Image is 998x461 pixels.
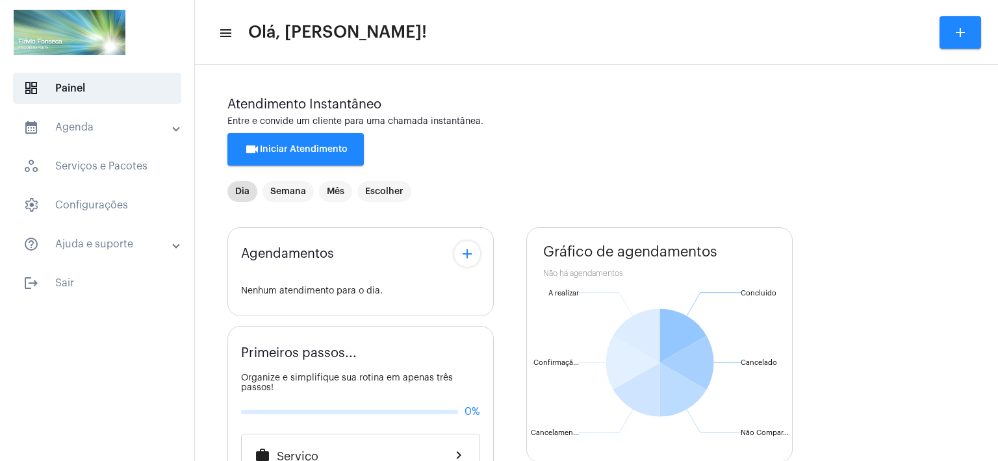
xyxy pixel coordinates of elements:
span: Serviços e Pacotes [13,151,181,182]
span: Primeiros passos... [241,346,357,360]
div: Nenhum atendimento para o dia. [241,286,480,296]
mat-icon: add [953,25,968,40]
span: 0% [465,406,480,417]
mat-icon: add [459,246,475,262]
mat-panel-title: Agenda [23,119,173,135]
mat-icon: sidenav icon [218,25,231,41]
span: Olá, [PERSON_NAME]! [248,22,427,43]
span: sidenav icon [23,81,39,96]
span: Sair [13,268,181,299]
mat-panel-title: Ajuda e suporte [23,236,173,252]
mat-icon: sidenav icon [23,275,39,291]
span: Agendamentos [241,247,334,261]
text: Não Compar... [741,429,789,436]
mat-expansion-panel-header: sidenav iconAgenda [8,112,194,143]
div: Atendimento Instantâneo [227,97,966,112]
mat-chip: Semana [262,181,314,202]
span: Painel [13,73,181,104]
span: sidenav icon [23,197,39,213]
img: ad486f29-800c-4119-1513-e8219dc03dae.png [10,6,129,58]
span: Gráfico de agendamentos [543,244,717,260]
button: Iniciar Atendimento [227,133,364,166]
span: Organize e simplifique sua rotina em apenas três passos! [241,373,453,392]
mat-expansion-panel-header: sidenav iconAjuda e suporte [8,229,194,260]
mat-chip: Dia [227,181,257,202]
span: sidenav icon [23,158,39,174]
text: Confirmaçã... [533,359,579,367]
mat-chip: Mês [319,181,352,202]
mat-icon: videocam [244,142,260,157]
text: Cancelado [741,359,777,366]
text: Cancelamen... [531,429,579,436]
mat-chip: Escolher [357,181,411,202]
text: Concluído [741,290,776,297]
text: A realizar [548,290,579,297]
span: Iniciar Atendimento [244,145,348,154]
div: Entre e convide um cliente para uma chamada instantânea. [227,117,966,127]
mat-icon: sidenav icon [23,119,39,135]
span: Configurações [13,190,181,221]
mat-icon: sidenav icon [23,236,39,252]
